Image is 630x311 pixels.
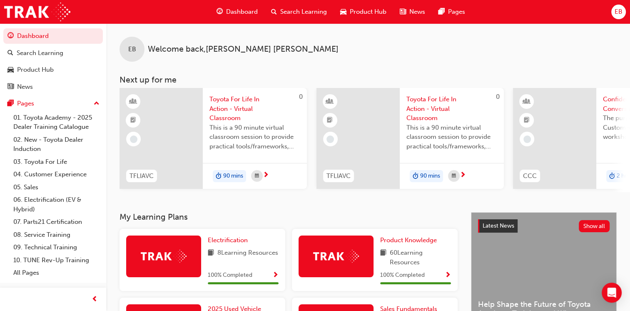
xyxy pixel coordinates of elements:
[452,171,456,181] span: calendar-icon
[438,7,445,17] span: pages-icon
[406,123,497,151] span: This is a 90 minute virtual classroom session to provide practical tools/frameworks, behaviours a...
[3,96,103,111] button: Pages
[264,3,334,20] a: search-iconSearch Learning
[579,220,610,232] button: Show all
[413,171,418,182] span: duration-icon
[129,171,154,181] span: TFLIAVC
[10,254,103,267] a: 10. TUNE Rev-Up Training
[17,99,34,108] div: Pages
[7,83,14,91] span: news-icon
[208,236,251,245] a: Electrification
[7,50,13,57] span: search-icon
[406,95,497,123] span: Toyota For Life In Action - Virtual Classroom
[223,171,243,181] span: 90 mins
[17,65,54,75] div: Product Hub
[94,98,100,109] span: up-icon
[313,250,359,263] img: Trak
[210,3,264,20] a: guage-iconDashboard
[380,236,440,245] a: Product Knowledge
[208,248,214,258] span: book-icon
[420,171,440,181] span: 90 mins
[393,3,432,20] a: news-iconNews
[445,270,451,281] button: Show Progress
[523,135,531,143] span: learningRecordVerb_NONE-icon
[460,172,466,179] span: next-icon
[106,75,630,85] h3: Next up for me
[524,115,530,126] span: booktick-icon
[226,7,258,17] span: Dashboard
[496,93,500,100] span: 0
[316,88,504,189] a: 0TFLIAVCToyota For Life In Action - Virtual ClassroomThis is a 90 minute virtual classroom sessio...
[7,100,14,108] span: pages-icon
[130,135,137,143] span: learningRecordVerb_NONE-icon
[3,62,103,78] a: Product Hub
[7,66,14,74] span: car-icon
[448,7,465,17] span: Pages
[478,219,610,233] a: Latest NewsShow all
[130,115,136,126] span: booktick-icon
[209,95,300,123] span: Toyota For Life In Action - Virtual Classroom
[148,45,339,54] span: Welcome back , [PERSON_NAME] [PERSON_NAME]
[208,271,252,280] span: 100 % Completed
[602,283,622,303] div: Open Intercom Messenger
[445,272,451,279] span: Show Progress
[380,236,437,244] span: Product Knowledge
[299,93,303,100] span: 0
[10,111,103,133] a: 01. Toyota Academy - 2025 Dealer Training Catalogue
[10,216,103,228] a: 07. Parts21 Certification
[255,171,259,181] span: calendar-icon
[263,172,269,179] span: next-icon
[141,250,187,263] img: Trak
[17,48,63,58] div: Search Learning
[216,171,222,182] span: duration-icon
[10,228,103,241] a: 08. Service Training
[523,171,537,181] span: CCC
[10,241,103,254] a: 09. Technical Training
[209,123,300,151] span: This is a 90 minute virtual classroom session to provide practical tools/frameworks, behaviours a...
[432,3,472,20] a: pages-iconPages
[17,82,33,92] div: News
[10,266,103,279] a: All Pages
[10,193,103,216] a: 06. Electrification (EV & Hybrid)
[10,181,103,194] a: 05. Sales
[7,33,14,40] span: guage-icon
[327,115,333,126] span: booktick-icon
[10,168,103,181] a: 04. Customer Experience
[327,96,333,107] span: learningResourceType_INSTRUCTOR_LED-icon
[326,135,334,143] span: learningRecordVerb_NONE-icon
[380,248,386,267] span: book-icon
[334,3,393,20] a: car-iconProduct Hub
[280,7,327,17] span: Search Learning
[609,171,615,182] span: duration-icon
[272,270,279,281] button: Show Progress
[617,171,629,181] span: 2 hrs
[128,45,136,54] span: EB
[208,236,248,244] span: Electrification
[120,212,458,222] h3: My Learning Plans
[390,248,451,267] span: 60 Learning Resources
[3,27,103,96] button: DashboardSearch LearningProduct HubNews
[326,171,351,181] span: TFLIAVC
[400,7,406,17] span: news-icon
[524,96,530,107] span: learningResourceType_INSTRUCTOR_LED-icon
[340,7,346,17] span: car-icon
[272,272,279,279] span: Show Progress
[4,3,70,21] img: Trak
[615,7,623,17] span: EB
[611,5,626,19] button: EB
[3,45,103,61] a: Search Learning
[130,96,136,107] span: learningResourceType_INSTRUCTOR_LED-icon
[217,248,278,258] span: 8 Learning Resources
[483,222,514,229] span: Latest News
[92,294,98,305] span: prev-icon
[217,7,223,17] span: guage-icon
[350,7,386,17] span: Product Hub
[380,271,425,280] span: 100 % Completed
[120,88,307,189] a: 0TFLIAVCToyota For Life In Action - Virtual ClassroomThis is a 90 minute virtual classroom sessio...
[3,79,103,95] a: News
[409,7,425,17] span: News
[3,28,103,44] a: Dashboard
[10,155,103,168] a: 03. Toyota For Life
